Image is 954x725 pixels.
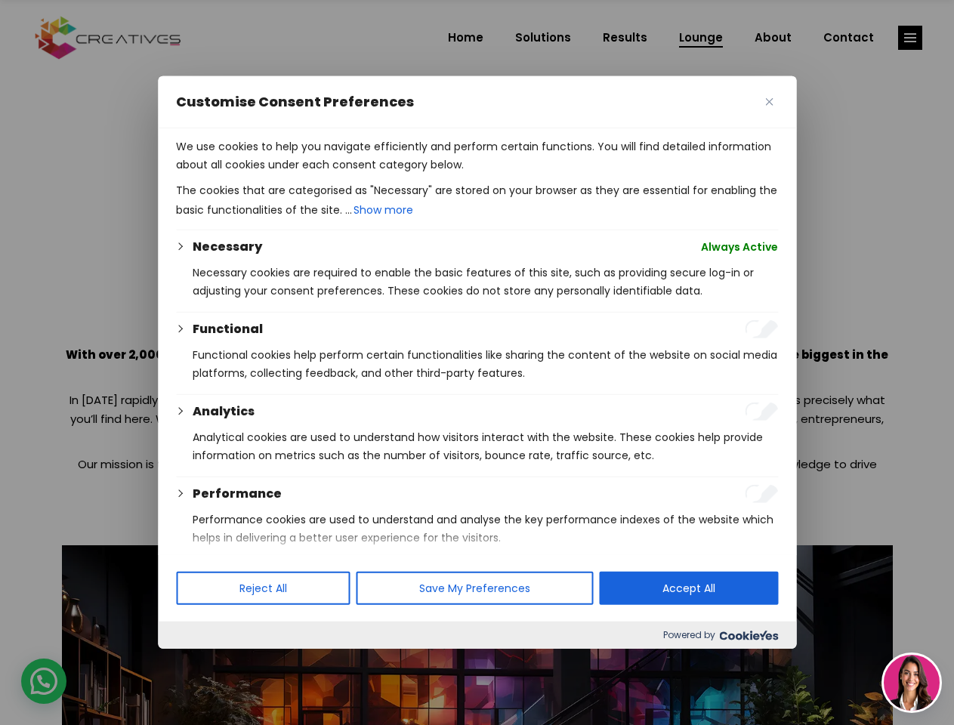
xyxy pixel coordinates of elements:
button: Accept All [599,572,778,605]
button: Performance [193,485,282,503]
span: Always Active [701,238,778,256]
img: Close [765,98,773,106]
p: Necessary cookies are required to enable the basic features of this site, such as providing secur... [193,264,778,300]
p: Performance cookies are used to understand and analyse the key performance indexes of the website... [193,511,778,547]
button: Show more [352,199,415,221]
button: Reject All [176,572,350,605]
input: Enable Performance [745,485,778,503]
div: Customise Consent Preferences [158,76,796,649]
p: The cookies that are categorised as "Necessary" are stored on your browser as they are essential ... [176,181,778,221]
button: Functional [193,320,263,338]
img: agent [884,655,940,711]
button: Save My Preferences [356,572,593,605]
p: Analytical cookies are used to understand how visitors interact with the website. These cookies h... [193,428,778,464]
button: Necessary [193,238,262,256]
button: Analytics [193,403,255,421]
div: Powered by [158,622,796,649]
span: Customise Consent Preferences [176,93,414,111]
input: Enable Functional [745,320,778,338]
button: Close [760,93,778,111]
p: We use cookies to help you navigate efficiently and perform certain functions. You will find deta... [176,137,778,174]
img: Cookieyes logo [719,631,778,640]
input: Enable Analytics [745,403,778,421]
p: Functional cookies help perform certain functionalities like sharing the content of the website o... [193,346,778,382]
